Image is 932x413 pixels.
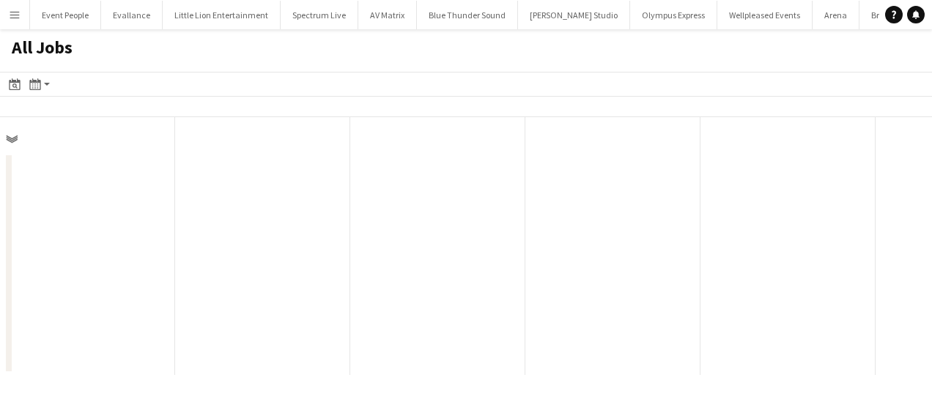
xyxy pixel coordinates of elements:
button: [PERSON_NAME] Studio [518,1,630,29]
button: Evallance [101,1,163,29]
button: Little Lion Entertainment [163,1,281,29]
button: Event People [30,1,101,29]
button: Olympus Express [630,1,717,29]
button: Spectrum Live [281,1,358,29]
button: AV Matrix [358,1,417,29]
button: Wellpleased Events [717,1,813,29]
button: Blue Thunder Sound [417,1,518,29]
button: Arena [813,1,859,29]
